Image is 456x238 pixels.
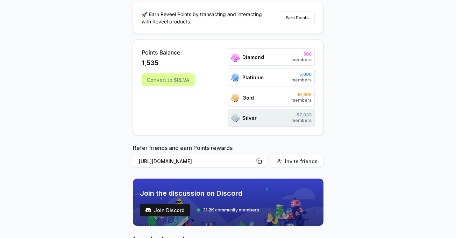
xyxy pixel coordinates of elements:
[242,53,264,61] span: Diamond
[291,77,312,83] span: members
[242,114,257,122] span: Silver
[142,10,268,25] p: 🚀 Earn Reveel Points by transacting and interacting with Reveel products.
[142,58,158,68] span: 1,535
[133,155,268,167] button: [URL][DOMAIN_NAME]
[231,53,240,62] img: ranks_icon
[271,155,323,167] button: Invite friends
[231,73,240,82] img: ranks_icon
[203,207,259,213] span: 31.2K community members
[291,57,312,63] span: members
[242,94,254,101] span: Gold
[133,144,323,170] div: Refer friends and earn Points rewards
[154,207,185,214] span: Join Discord
[231,113,240,122] img: ranks_icon
[140,204,190,216] a: testJoin Discord
[280,12,315,24] button: Earn Points
[142,48,195,57] span: Points Balance
[140,188,259,198] span: Join the discussion on Discord
[291,98,312,103] span: members
[285,158,318,165] span: Invite friends
[291,72,312,77] span: 5,000
[133,179,323,226] img: discord_banner
[291,112,312,118] span: 97,033
[242,74,264,81] span: Platinum
[145,207,151,213] img: test
[140,204,190,216] button: Join Discord
[291,51,312,57] span: 500
[231,93,240,102] img: ranks_icon
[291,118,312,123] span: members
[291,92,312,98] span: 10,000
